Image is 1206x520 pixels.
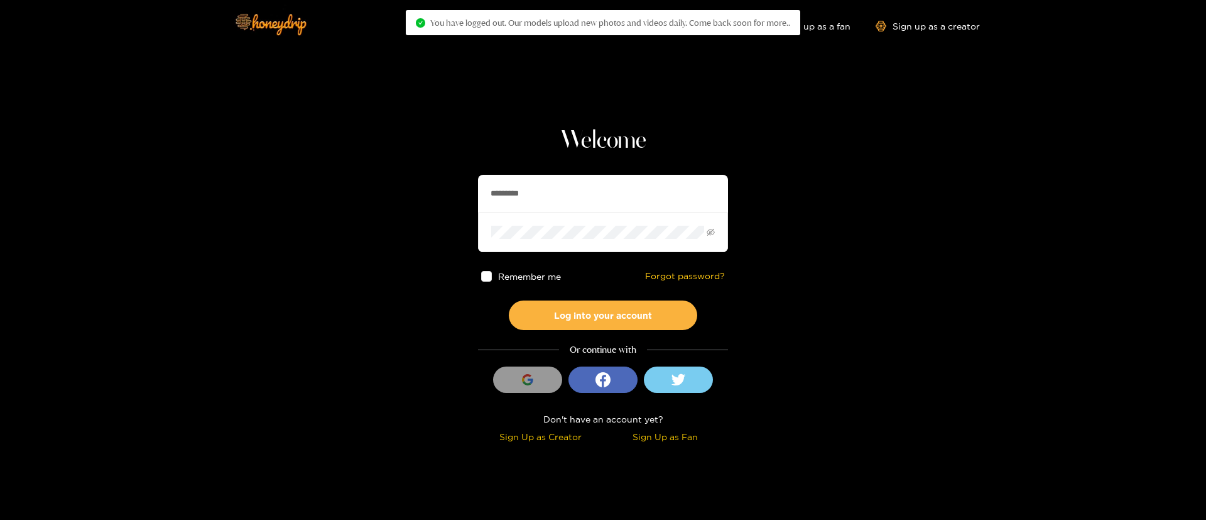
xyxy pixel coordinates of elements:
div: Or continue with [478,343,728,357]
h1: Welcome [478,126,728,156]
span: Remember me [498,272,561,281]
a: Forgot password? [645,271,725,282]
a: Sign up as a fan [764,21,850,31]
span: eye-invisible [707,228,715,236]
span: You have logged out. Our models upload new photos and videos daily. Come back soon for more.. [430,18,790,28]
span: check-circle [416,18,425,28]
a: Sign up as a creator [876,21,980,31]
div: Don't have an account yet? [478,412,728,426]
button: Log into your account [509,301,697,330]
div: Sign Up as Creator [481,429,600,444]
div: Sign Up as Fan [606,429,725,444]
